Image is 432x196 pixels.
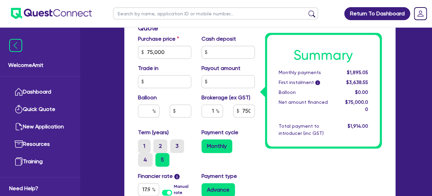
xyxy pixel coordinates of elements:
div: First instalment [274,79,340,86]
span: i [174,174,180,179]
label: 4 [138,153,153,167]
img: training [15,157,23,166]
label: Brokerage (ex GST) [201,94,250,102]
span: Need Help? [9,184,71,193]
a: Return To Dashboard [344,7,410,20]
label: Payment cycle [201,128,238,137]
img: quest-connect-logo-blue [11,8,92,19]
label: Purchase price [138,35,179,43]
a: Dropdown toggle [412,5,429,23]
img: quick-quote [15,105,23,113]
label: Financier rate [138,172,180,180]
span: $0.00 [355,89,368,95]
label: Balloon [138,94,157,102]
div: Balloon [274,89,340,96]
span: $1,914.00 [347,123,368,129]
h3: Quote [138,24,255,32]
label: Term (years) [138,128,169,137]
span: $3,638.55 [346,80,368,85]
label: Payout amount [201,64,240,72]
label: Manual rate [174,183,191,196]
a: Resources [9,136,71,153]
div: Total payment to introducer (inc GST) [274,123,340,137]
a: Quick Quote [9,101,71,118]
a: Dashboard [9,83,71,101]
span: $75,000.00 [345,99,368,112]
label: Payment type [201,172,237,180]
label: 2 [153,139,167,153]
input: Search by name, application ID or mobile number... [113,8,318,19]
label: Trade in [138,64,158,72]
label: 3 [170,139,184,153]
img: resources [15,140,23,148]
div: Monthly payments [274,69,340,76]
label: Cash deposit [201,35,236,43]
label: 5 [155,153,169,167]
span: i [315,81,320,85]
img: icon-menu-close [9,39,22,52]
label: 1 [138,139,151,153]
img: new-application [15,123,23,131]
a: Training [9,153,71,170]
div: Net amount financed [274,99,340,113]
label: Monthly [201,139,232,153]
h1: Summary [279,47,368,64]
span: Welcome Amit [8,61,72,69]
span: $1,895.05 [347,70,368,75]
a: New Application [9,118,71,136]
